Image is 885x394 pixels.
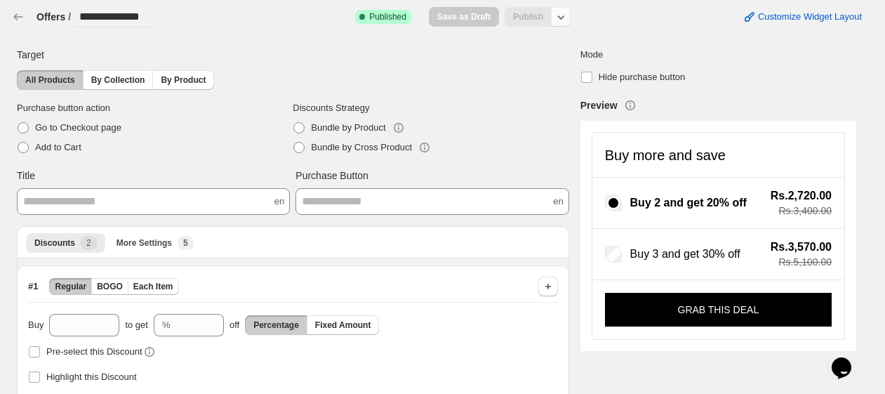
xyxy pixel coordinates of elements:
span: Rs.3,400.00 [771,206,832,216]
span: off [229,318,239,332]
span: Rs.3,570.00 [771,242,832,253]
h3: / [68,10,71,24]
span: Bundle by Cross Product [311,142,412,152]
span: Discounts Strategy [293,101,568,115]
span: Published [369,11,406,22]
span: 5 [183,237,188,249]
span: Customize Widget Layout [758,11,862,22]
span: Title [17,169,35,183]
span: Buy [28,318,44,332]
button: Fixed Amount [307,315,380,335]
span: en [553,195,563,209]
span: All Products [25,74,75,86]
span: Go to Checkout page [35,122,121,133]
span: Each Item [133,281,173,292]
span: Fixed Amount [315,320,371,331]
span: Hide purchase button [599,72,686,82]
span: Pre-select this Discount [46,346,142,357]
div: Total savings [758,190,832,216]
iframe: chat widget [826,338,871,380]
h4: Buy more and save [605,148,726,162]
button: Each Item [128,278,179,295]
span: Highlight this Discount [46,372,137,382]
button: By Product [152,70,214,90]
span: Purchase button action [17,101,293,115]
span: Mode [580,48,856,62]
button: Percentage [245,315,307,335]
div: Total savings [758,242,832,267]
input: Buy 3 and get 30% off [605,246,622,263]
h3: Preview [580,98,618,112]
button: GRAB THIS DEAL [605,293,832,327]
span: # 1 [28,280,38,294]
span: en [274,195,284,209]
button: By Collection [83,70,154,90]
span: By Collection [91,74,145,86]
span: Bundle by Product [311,122,385,133]
span: Regular [55,281,86,292]
span: Target [17,48,44,62]
span: By Product [161,74,206,86]
span: 2 [86,237,91,249]
button: Offers [36,10,65,24]
span: Rs.5,100.00 [771,257,832,267]
span: BOGO [97,281,123,292]
button: BOGO [91,278,128,295]
span: Buy 2 and get 20% off [630,196,747,209]
input: Buy 2 and get 20% off [605,195,622,211]
span: Discounts [34,237,75,249]
button: Regular [49,278,92,295]
span: to get [125,318,148,332]
span: Buy 3 and get 30% off [630,247,740,261]
span: Percentage [253,320,299,331]
span: More Settings [117,237,172,249]
span: Add to Cart [35,142,81,152]
span: Purchase Button [295,169,368,183]
span: Rs.2,720.00 [771,190,832,202]
button: Customize Widget Layout [734,7,870,27]
div: % [162,318,171,332]
button: All Products [17,70,84,90]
